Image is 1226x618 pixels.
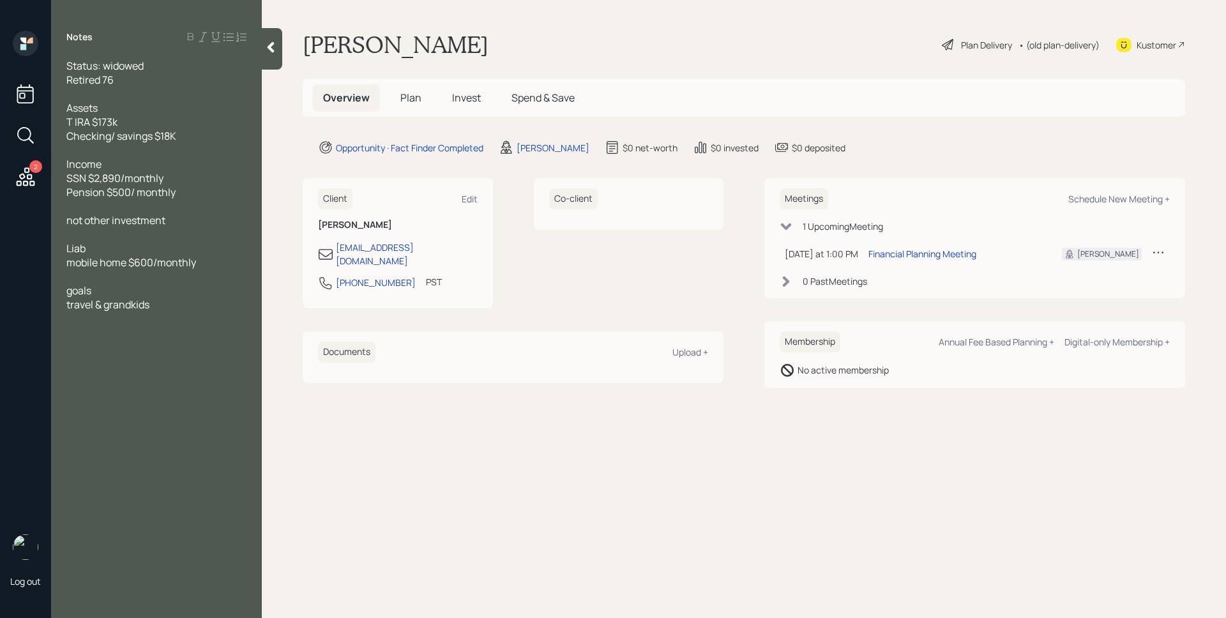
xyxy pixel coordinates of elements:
[400,91,421,105] span: Plan
[336,241,478,268] div: [EMAIL_ADDRESS][DOMAIN_NAME]
[803,275,867,288] div: 0 Past Meeting s
[462,193,478,205] div: Edit
[792,141,845,154] div: $0 deposited
[517,141,589,154] div: [PERSON_NAME]
[336,276,416,289] div: [PHONE_NUMBER]
[66,283,149,312] span: goals travel & grandkids
[66,241,196,269] span: Liab mobile home $600/monthly
[785,247,858,260] div: [DATE] at 1:00 PM
[303,31,488,59] h1: [PERSON_NAME]
[29,160,42,173] div: 2
[961,38,1012,52] div: Plan Delivery
[511,91,575,105] span: Spend & Save
[672,346,708,358] div: Upload +
[66,157,176,199] span: Income SSN $2,890/monthly Pension $500/ monthly
[452,91,481,105] span: Invest
[549,188,598,209] h6: Co-client
[318,342,375,363] h6: Documents
[1068,193,1170,205] div: Schedule New Meeting +
[426,275,442,289] div: PST
[803,220,883,233] div: 1 Upcoming Meeting
[798,363,889,377] div: No active membership
[1018,38,1100,52] div: • (old plan-delivery)
[1064,336,1170,348] div: Digital-only Membership +
[868,247,976,260] div: Financial Planning Meeting
[1137,38,1176,52] div: Kustomer
[10,575,41,587] div: Log out
[623,141,677,154] div: $0 net-worth
[780,188,828,209] h6: Meetings
[323,91,370,105] span: Overview
[336,141,483,154] div: Opportunity · Fact Finder Completed
[66,59,144,87] span: Status: widowed Retired 76
[780,331,840,352] h6: Membership
[1077,248,1139,260] div: [PERSON_NAME]
[13,534,38,560] img: james-distasi-headshot.png
[318,220,478,230] h6: [PERSON_NAME]
[66,213,165,227] span: not other investment
[939,336,1054,348] div: Annual Fee Based Planning +
[318,188,352,209] h6: Client
[66,101,176,143] span: Assets T IRA $173k Checking/ savings $18K
[66,31,93,43] label: Notes
[711,141,759,154] div: $0 invested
